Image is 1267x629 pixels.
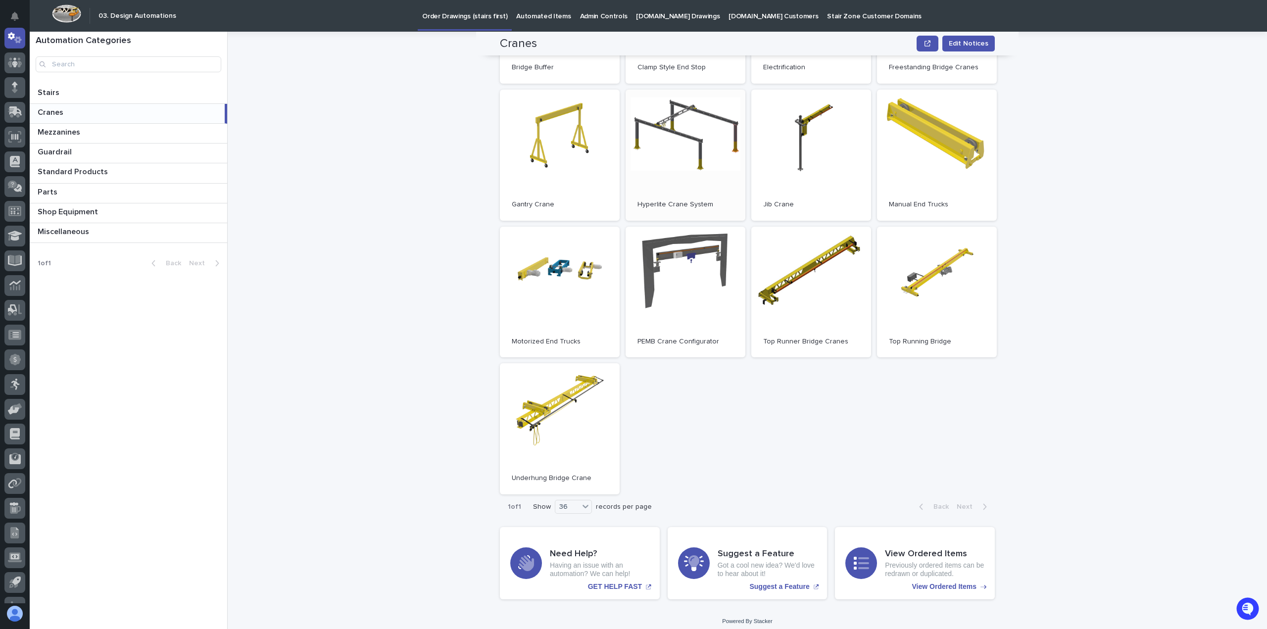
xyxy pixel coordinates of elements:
[6,155,58,173] a: 📖Help Docs
[763,338,859,346] p: Top Runner Bridge Cranes
[38,205,100,217] p: Shop Equipment
[500,227,620,358] a: Motorized End Trucks
[160,260,181,267] span: Back
[189,260,211,267] span: Next
[38,86,61,97] p: Stairs
[889,63,985,72] p: Freestanding Bridge Cranes
[500,495,529,519] p: 1 of 1
[10,39,180,55] p: Welcome 👋
[637,63,733,72] p: Clamp Style End Stop
[596,503,652,511] p: records per page
[588,582,642,591] p: GET HELP FAST
[30,163,227,183] a: Standard ProductsStandard Products
[34,120,125,128] div: We're available if you need us!
[763,63,859,72] p: Electrification
[38,165,110,177] p: Standard Products
[34,110,162,120] div: Start new chat
[668,527,828,599] a: Suggest a Feature
[500,527,660,599] a: GET HELP FAST
[4,603,25,624] button: users-avatar
[550,561,649,578] p: Having an issue with an automation? We can help!
[835,527,995,599] a: View Ordered Items
[626,227,745,358] a: PEMB Crane Configurator
[637,338,733,346] p: PEMB Crane Configurator
[144,259,185,268] button: Back
[185,259,227,268] button: Next
[889,200,985,209] p: Manual End Trucks
[10,9,30,29] img: Stacker
[722,618,772,624] a: Powered By Stacker
[512,474,608,483] p: Underhung Bridge Crane
[885,561,984,578] p: Previously ordered items can be redrawn or duplicated.
[533,503,551,511] p: Show
[30,184,227,203] a: PartsParts
[30,144,227,163] a: GuardrailGuardrail
[885,549,984,560] h3: View Ordered Items
[718,549,817,560] h3: Suggest a Feature
[52,4,81,23] img: Workspace Logo
[500,90,620,221] a: Gantry Crane
[550,549,649,560] h3: Need Help?
[512,63,608,72] p: Bridge Buffer
[911,502,953,511] button: Back
[10,55,180,71] p: How can we help?
[98,12,176,20] h2: 03. Design Automations
[877,227,997,358] a: Top Running Bridge
[36,36,221,47] h1: Automation Categories
[30,104,227,124] a: CranesCranes
[38,145,74,157] p: Guardrail
[168,113,180,125] button: Start new chat
[38,186,59,197] p: Parts
[30,84,227,104] a: StairsStairs
[10,110,28,128] img: 1736555164131-43832dd5-751b-4058-ba23-39d91318e5a0
[4,6,25,27] button: Notifications
[30,124,227,144] a: MezzaninesMezzanines
[30,251,59,276] p: 1 of 1
[749,582,809,591] p: Suggest a Feature
[36,56,221,72] input: Search
[10,160,18,168] div: 📖
[957,503,978,510] span: Next
[942,36,995,51] button: Edit Notices
[512,200,608,209] p: Gantry Crane
[751,90,871,221] a: Jib Crane
[555,502,579,512] div: 36
[718,561,817,578] p: Got a cool new idea? We'd love to hear about it!
[877,90,997,221] a: Manual End Trucks
[98,183,120,191] span: Pylon
[927,503,949,510] span: Back
[500,363,620,494] a: Underhung Bridge Crane
[763,200,859,209] p: Jib Crane
[953,502,995,511] button: Next
[30,223,227,243] a: MiscellaneousMiscellaneous
[1235,596,1262,623] iframe: Open customer support
[751,227,871,358] a: Top Runner Bridge Cranes
[38,126,82,137] p: Mezzanines
[889,338,985,346] p: Top Running Bridge
[912,582,976,591] p: View Ordered Items
[637,200,733,209] p: Hyperlite Crane System
[30,203,227,223] a: Shop EquipmentShop Equipment
[26,79,163,90] input: Clear
[949,39,988,48] span: Edit Notices
[20,159,54,169] span: Help Docs
[38,225,91,237] p: Miscellaneous
[38,106,65,117] p: Cranes
[512,338,608,346] p: Motorized End Trucks
[12,12,25,28] div: Notifications
[70,183,120,191] a: Powered byPylon
[626,90,745,221] a: Hyperlite Crane System
[500,37,537,51] h2: Cranes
